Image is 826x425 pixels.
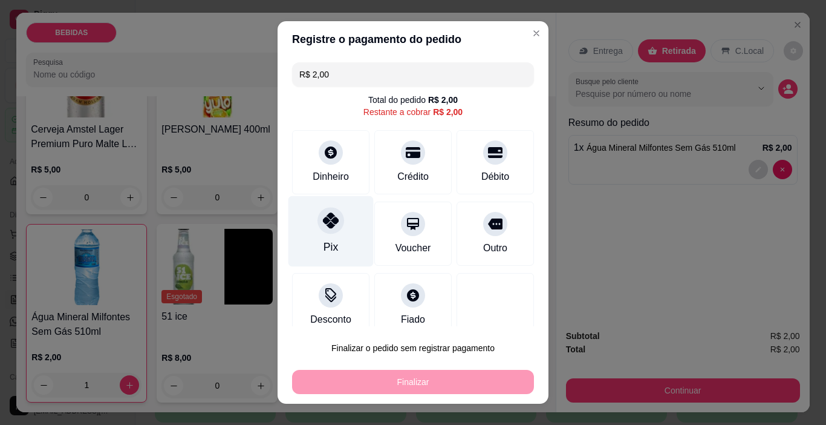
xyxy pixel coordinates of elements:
div: Dinheiro [313,170,349,184]
div: Fiado [401,312,425,327]
div: Total do pedido [368,94,458,106]
div: Outro [483,241,507,255]
header: Registre o pagamento do pedido [278,21,548,58]
div: Voucher [395,241,431,255]
div: Desconto [310,312,351,327]
div: Crédito [397,170,429,184]
div: Débito [481,170,509,184]
div: R$ 2,00 [433,106,463,118]
input: Ex.: hambúrguer de cordeiro [299,62,527,87]
button: Close [527,24,546,43]
div: Restante a cobrar [363,106,463,118]
div: Pix [324,239,338,255]
div: R$ 2,00 [428,94,458,106]
button: Finalizar o pedido sem registrar pagamento [292,336,534,360]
